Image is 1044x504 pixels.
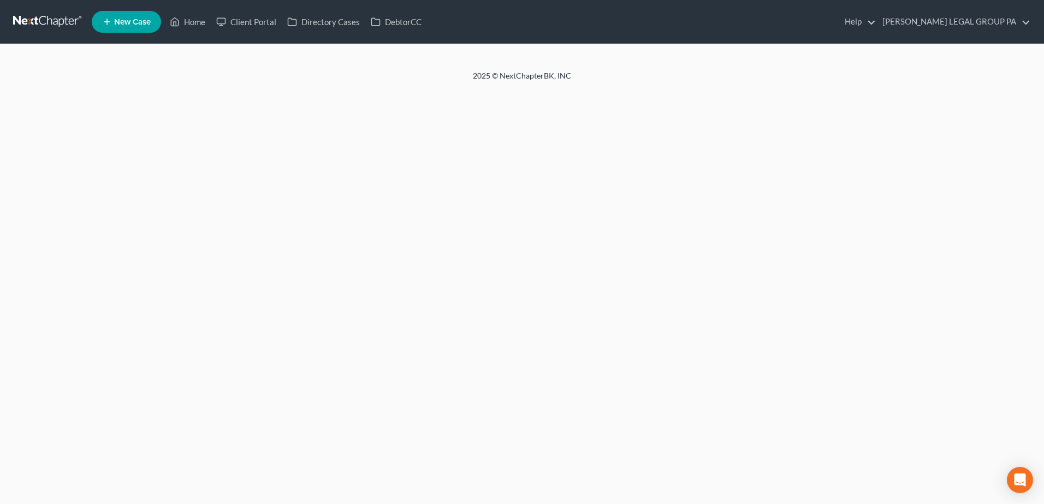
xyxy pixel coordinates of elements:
[211,70,833,90] div: 2025 © NextChapterBK, INC
[877,12,1030,32] a: [PERSON_NAME] LEGAL GROUP PA
[839,12,876,32] a: Help
[92,11,161,33] new-legal-case-button: New Case
[164,12,211,32] a: Home
[1007,467,1033,493] div: Open Intercom Messenger
[365,12,427,32] a: DebtorCC
[282,12,365,32] a: Directory Cases
[211,12,282,32] a: Client Portal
